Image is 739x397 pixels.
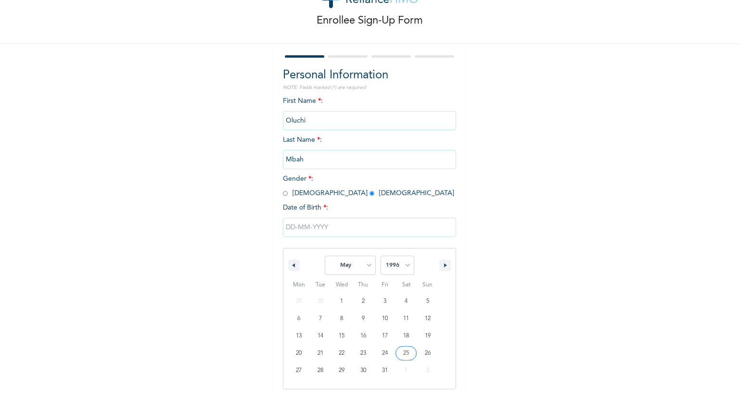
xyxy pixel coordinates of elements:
[283,136,456,163] span: Last Name :
[374,310,395,327] button: 10
[310,345,331,362] button: 21
[360,327,366,345] span: 16
[425,327,431,345] span: 19
[425,345,431,362] span: 26
[374,277,395,293] span: Fri
[395,327,417,345] button: 18
[318,345,323,362] span: 21
[339,327,344,345] span: 15
[339,345,344,362] span: 22
[283,67,456,84] h2: Personal Information
[417,327,438,345] button: 19
[353,362,374,379] button: 30
[403,345,409,362] span: 25
[382,362,388,379] span: 31
[353,277,374,293] span: Thu
[374,327,395,345] button: 17
[283,150,456,169] input: Enter your last name
[395,345,417,362] button: 25
[288,310,310,327] button: 6
[317,13,423,29] p: Enrollee Sign-Up Form
[374,293,395,310] button: 3
[318,362,323,379] span: 28
[360,345,366,362] span: 23
[360,362,366,379] span: 30
[340,310,343,327] span: 8
[353,345,374,362] button: 23
[288,362,310,379] button: 27
[297,310,300,327] span: 6
[362,293,365,310] span: 2
[340,293,343,310] span: 1
[362,310,365,327] span: 9
[283,111,456,130] input: Enter your first name
[353,310,374,327] button: 9
[353,293,374,310] button: 2
[403,310,409,327] span: 11
[296,345,302,362] span: 20
[310,310,331,327] button: 7
[425,310,431,327] span: 12
[417,277,438,293] span: Sun
[395,310,417,327] button: 11
[310,327,331,345] button: 14
[288,277,310,293] span: Mon
[382,345,388,362] span: 24
[283,98,456,124] span: First Name :
[288,345,310,362] button: 20
[395,293,417,310] button: 4
[417,310,438,327] button: 12
[374,345,395,362] button: 24
[383,293,386,310] span: 3
[283,84,456,91] p: NOTE: Fields marked (*) are required
[331,277,353,293] span: Wed
[331,310,353,327] button: 8
[374,362,395,379] button: 31
[283,218,456,237] input: DD-MM-YYYY
[318,327,323,345] span: 14
[296,327,302,345] span: 13
[339,362,344,379] span: 29
[319,310,322,327] span: 7
[310,277,331,293] span: Tue
[283,203,328,213] span: Date of Birth :
[310,362,331,379] button: 28
[288,327,310,345] button: 13
[405,293,408,310] span: 4
[283,175,454,197] span: Gender : [DEMOGRAPHIC_DATA] [DEMOGRAPHIC_DATA]
[382,310,388,327] span: 10
[353,327,374,345] button: 16
[426,293,429,310] span: 5
[382,327,388,345] span: 17
[331,293,353,310] button: 1
[331,345,353,362] button: 22
[331,362,353,379] button: 29
[395,277,417,293] span: Sat
[403,327,409,345] span: 18
[417,345,438,362] button: 26
[417,293,438,310] button: 5
[296,362,302,379] span: 27
[331,327,353,345] button: 15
